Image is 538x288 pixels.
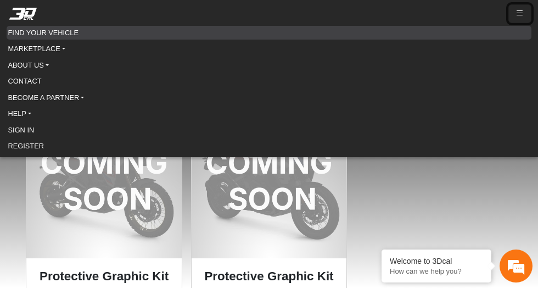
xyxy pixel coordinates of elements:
div: Chat with us now [74,58,201,72]
a: MARKETPLACE [8,42,530,56]
a: SIGN IN [8,123,530,136]
div: FAQs [74,205,142,239]
a: ABOUT US [8,58,530,71]
a: BECOME A PARTNER [8,91,530,104]
p: Protective Graphic Kit [200,267,338,286]
div: Articles [141,205,209,239]
a: REGISTER [8,140,530,153]
div: Minimize live chat window [180,5,206,32]
span: Conversation [5,224,74,232]
a: CONTACT [8,75,530,88]
div: Welcome to 3Dcal [390,257,483,265]
div: Navigation go back [12,57,29,73]
span: We're online! [64,69,152,174]
textarea: Type your message and hit 'Enter' [5,167,209,205]
a: HELP [8,107,530,120]
a: FIND YOUR VEHICLE [8,26,530,39]
p: How can we help you? [390,267,483,275]
p: Protective Graphic Kit [35,267,172,286]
